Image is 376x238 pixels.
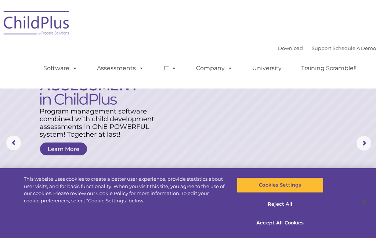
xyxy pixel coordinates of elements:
[278,45,376,51] font: |
[312,45,331,51] a: Support
[356,194,372,210] button: Close
[40,143,87,155] a: Learn More
[237,196,323,212] button: Reject All
[24,176,225,204] div: This website uses cookies to create a better user experience, provide statistics about user visit...
[36,61,85,76] a: Software
[237,177,323,193] button: Cookies Settings
[294,61,364,76] a: Training Scramble!!
[245,61,289,76] a: University
[333,45,376,51] a: Schedule A Demo
[40,108,160,138] rs-layer: Program management software combined with child development assessments in ONE POWERFUL system! T...
[189,61,240,76] a: Company
[278,45,303,51] a: Download
[90,61,151,76] a: Assessments
[237,215,323,231] button: Accept All Cookies
[156,61,184,76] a: IT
